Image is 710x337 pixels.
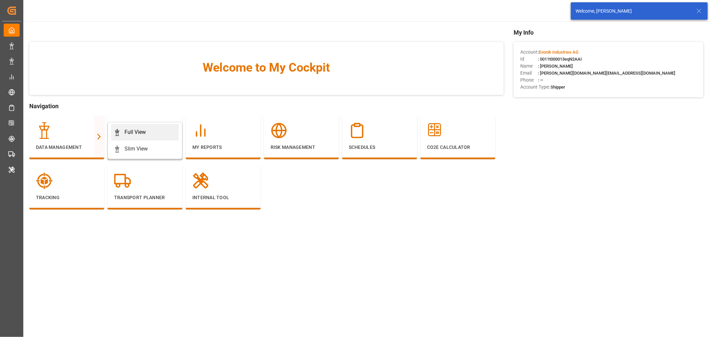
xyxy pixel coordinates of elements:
[36,194,98,201] p: Tracking
[520,84,549,91] span: Account Type
[192,194,254,201] p: Internal Tool
[538,71,675,76] span: : [PERSON_NAME][DOMAIN_NAME][EMAIL_ADDRESS][DOMAIN_NAME]
[514,28,703,37] span: My Info
[538,50,579,55] span: :
[111,141,179,157] a: Slim View
[114,194,176,201] p: Transport Planner
[520,56,538,63] span: Id
[549,85,565,90] span: : Shipper
[538,57,582,62] span: : 0011t000013eqN2AAI
[29,102,504,111] span: Navigation
[520,77,538,84] span: Phone
[576,8,690,15] div: Welcome, [PERSON_NAME]
[192,144,254,151] p: My Reports
[111,124,179,141] a: Full View
[427,144,489,151] p: CO2e Calculator
[43,59,490,77] span: Welcome to My Cockpit
[36,144,98,151] p: Data Management
[520,70,538,77] span: Email
[520,63,538,70] span: Name
[349,144,410,151] p: Schedules
[124,128,146,136] div: Full View
[539,50,579,55] span: Evonik Industries AG
[538,78,543,83] span: : —
[124,145,148,153] div: Slim View
[271,144,332,151] p: Risk Management
[538,64,573,69] span: : [PERSON_NAME]
[520,49,538,56] span: Account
